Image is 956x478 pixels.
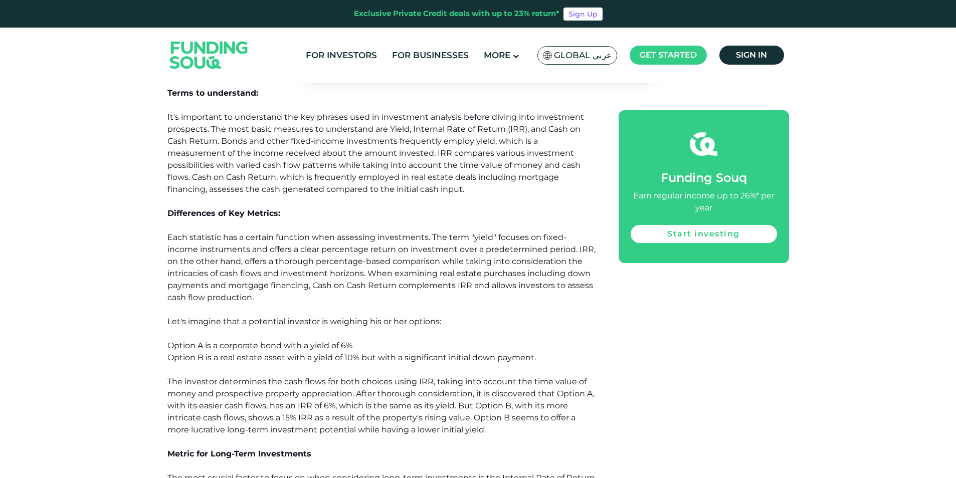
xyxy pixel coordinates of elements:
span: Global عربي [554,50,612,61]
strong: Metric for Long-Term Investments [167,449,311,458]
img: fsicon [690,130,717,158]
span: Each statistic has a certain function when assessing investments. The term "yield" focuses on fix... [167,232,596,302]
span: It's important to understand the key phrases used in investment analysis before diving into inves... [167,112,584,194]
span: Funding Souq [661,170,747,185]
a: For Businesses [390,47,471,64]
span: Option B is a real estate asset with a yield of 10% but with a significant initial down payment. [167,353,536,362]
div: Exclusive Private Credit deals with up to 23% return* [354,8,559,20]
span: Sign in [736,50,767,60]
img: Logo [160,30,258,80]
a: Start investing [631,225,777,243]
span: The investor determines the cash flows for both choices using IRR, taking into account the time v... [167,377,595,434]
span: Get started [640,50,697,60]
span: Let's imagine that a potential investor is weighing his or her options: [167,317,441,326]
strong: Differences of Key Metrics: [167,208,280,218]
span: Option A is a corporate bond with a yield of 6% [167,341,352,350]
span: More [484,50,510,60]
img: SA Flag [543,51,552,60]
a: For Investors [303,47,379,64]
strong: Terms to understand: [167,88,258,98]
a: Sign Up [563,8,603,21]
div: Earn regular income up to 26%* per year [631,190,777,214]
a: Sign in [719,46,784,65]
